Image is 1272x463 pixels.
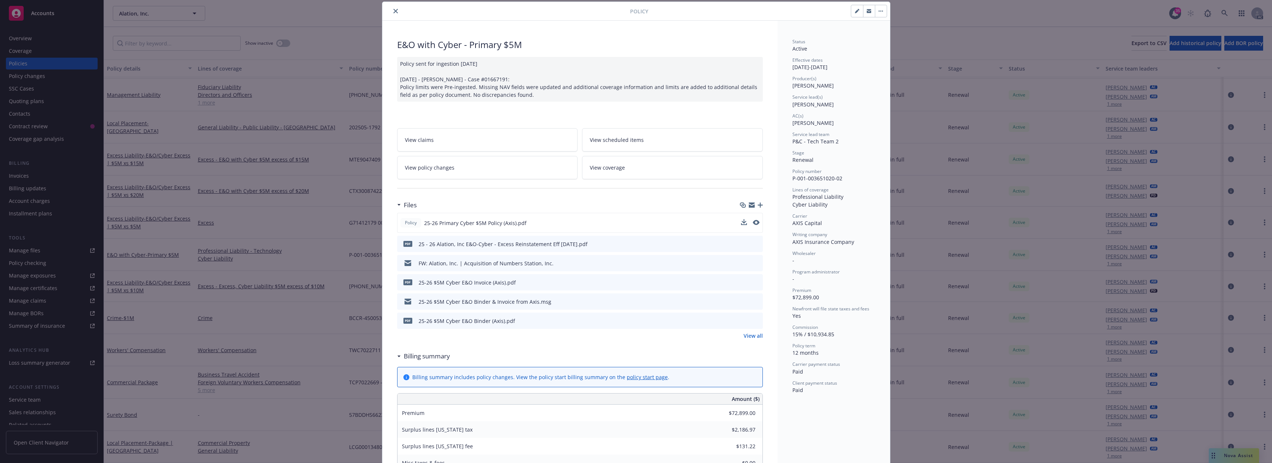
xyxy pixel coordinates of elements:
[397,38,763,51] div: E&O with Cyber - Primary $5M
[792,349,819,356] span: 12 months
[741,298,747,306] button: download file
[792,45,807,52] span: Active
[792,150,804,156] span: Stage
[792,75,816,82] span: Producer(s)
[753,317,760,325] button: preview file
[590,136,644,144] span: View scheduled items
[792,131,829,137] span: Service lead team
[753,220,760,225] button: preview file
[741,219,747,227] button: download file
[741,259,747,267] button: download file
[792,94,823,100] span: Service lead(s)
[391,7,400,16] button: close
[419,259,554,267] div: FW: Alation, Inc. | Acquisition of Numbers Station, Inc.
[792,238,854,245] span: AXIS Insurance Company
[792,156,813,163] span: Renewal
[792,101,834,108] span: [PERSON_NAME]
[405,164,454,171] span: View policy changes
[419,298,551,306] div: 25-26 $5M Cyber E&O Binder & Invoice from Axis.msg
[582,156,763,179] a: View coverage
[712,424,760,435] input: 0.00
[397,128,578,152] a: View claims
[744,332,763,340] a: View all
[741,279,747,286] button: download file
[792,213,807,219] span: Carrier
[792,331,834,338] span: 15% / $10,934.85
[741,317,747,325] button: download file
[402,443,473,450] span: Surplus lines [US_STATE] fee
[792,219,822,227] span: AXIS Capital
[403,219,418,226] span: Policy
[792,312,801,319] span: Yes
[792,368,803,375] span: Paid
[792,250,816,256] span: Wholesaler
[630,7,648,15] span: Policy
[792,175,842,182] span: P-001-003651020-02
[792,138,839,145] span: P&C - Tech Team 2
[753,298,760,306] button: preview file
[741,240,747,248] button: download file
[397,351,450,361] div: Billing summary
[403,279,412,285] span: pdf
[404,200,417,210] h3: Files
[753,219,760,227] button: preview file
[792,187,829,193] span: Lines of coverage
[424,219,527,227] span: 25-26 Primary Cyber $5M Policy (Axis).pdf
[792,82,834,89] span: [PERSON_NAME]
[792,324,818,330] span: Commission
[741,219,747,225] button: download file
[792,38,805,45] span: Status
[753,259,760,267] button: preview file
[792,119,834,126] span: [PERSON_NAME]
[627,374,668,381] a: policy start page
[403,318,412,323] span: pdf
[792,257,794,264] span: -
[397,156,578,179] a: View policy changes
[792,57,875,71] div: [DATE] - [DATE]
[792,294,819,301] span: $72,899.00
[419,240,588,248] div: 25 - 26 Alation, Inc E&O-Cyber - Excess Reinstatement Eff [DATE].pdf
[402,409,424,416] span: Premium
[792,201,875,208] div: Cyber Liability
[792,168,822,174] span: Policy number
[404,351,450,361] h3: Billing summary
[419,279,516,286] div: 25-26 $5M Cyber E&O Invoice (Axis).pdf
[397,57,763,102] div: Policy sent for ingestion [DATE] [DATE] - [PERSON_NAME] - Case #01667191: Policy limits were Pre-...
[792,231,827,238] span: Writing company
[712,441,760,452] input: 0.00
[412,373,669,381] div: Billing summary includes policy changes. View the policy start billing summary on the .
[402,426,473,433] span: Surplus lines [US_STATE] tax
[792,343,815,349] span: Policy term
[792,306,869,312] span: Newfront will file state taxes and fees
[403,241,412,246] span: pdf
[792,361,840,367] span: Carrier payment status
[712,408,760,419] input: 0.00
[582,128,763,152] a: View scheduled items
[792,269,840,275] span: Program administrator
[753,240,760,248] button: preview file
[419,317,515,325] div: 25-26 $5M Cyber E&O Binder (Axis).pdf
[590,164,625,171] span: View coverage
[397,200,417,210] div: Files
[792,193,875,201] div: Professional Liability
[792,275,794,282] span: -
[792,387,803,394] span: Paid
[405,136,434,144] span: View claims
[792,380,837,386] span: Client payment status
[753,279,760,286] button: preview file
[732,395,760,403] span: Amount ($)
[792,57,823,63] span: Effective dates
[792,113,804,119] span: AC(s)
[792,287,811,293] span: Premium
